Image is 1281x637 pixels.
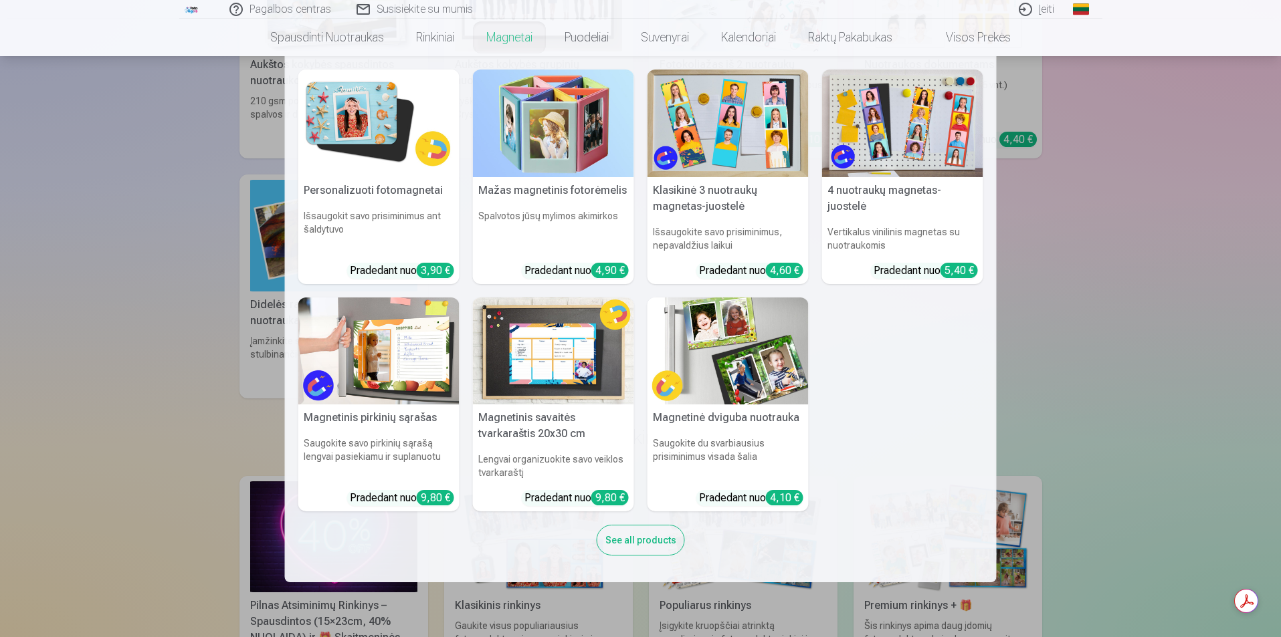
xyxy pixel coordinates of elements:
div: 9,80 € [417,490,454,505]
h5: Klasikinė 3 nuotraukų magnetas-juostelė [648,177,809,220]
a: Magnetinė dviguba nuotrauka Magnetinė dviguba nuotraukaSaugokite du svarbiausius prisiminimus vis... [648,297,809,512]
img: Klasikinė 3 nuotraukų magnetas-juostelė [648,70,809,177]
div: 5,40 € [941,263,978,278]
div: 9,80 € [591,490,629,505]
h6: Saugokite savo pirkinių sąrašą lengvai pasiekiamu ir suplanuotu [298,431,460,485]
a: Suvenyrai [625,19,705,56]
h5: Magnetinis savaitės tvarkaraštis 20x30 cm [473,404,634,447]
h6: Lengvai organizuokite savo veiklos tvarkaraštį [473,447,634,485]
h6: Išsaugokit savo prisiminimus ant šaldytuvo [298,204,460,257]
a: Kalendoriai [705,19,792,56]
div: See all products [597,525,685,555]
a: Puodeliai [549,19,625,56]
img: Personalizuoti fotomagnetai [298,70,460,177]
a: Visos prekės [908,19,1027,56]
h5: Magnetinė dviguba nuotrauka [648,404,809,431]
h6: Vertikalus vinilinis magnetas su nuotraukomis [822,220,983,257]
h6: Spalvotos jūsų mylimos akimirkos [473,204,634,257]
h6: Saugokite du svarbiausius prisiminimus visada šalia [648,431,809,485]
img: Magnetinis savaitės tvarkaraštis 20x30 cm [473,297,634,405]
div: Pradedant nuo [699,263,803,279]
img: Magnetinė dviguba nuotrauka [648,297,809,405]
h5: Mažas magnetinis fotorėmelis [473,177,634,204]
a: 4 nuotraukų magnetas-juostelė4 nuotraukų magnetas-juostelėVertikalus vinilinis magnetas su nuotra... [822,70,983,284]
h5: Magnetinis pirkinių sąrašas [298,404,460,431]
a: Magnetai [470,19,549,56]
h5: Personalizuoti fotomagnetai [298,177,460,204]
a: Mažas magnetinis fotorėmelisMažas magnetinis fotorėmelisSpalvotos jūsų mylimos akimirkosPradedant... [473,70,634,284]
div: Pradedant nuo [350,490,454,506]
div: 4,10 € [766,490,803,505]
img: /fa2 [185,5,199,13]
div: 4,90 € [591,263,629,278]
div: Pradedant nuo [874,263,978,279]
div: Pradedant nuo [524,490,629,506]
a: Magnetinis pirkinių sąrašas Magnetinis pirkinių sąrašasSaugokite savo pirkinių sąrašą lengvai pas... [298,297,460,512]
a: Spausdinti nuotraukas [254,19,400,56]
img: Mažas magnetinis fotorėmelis [473,70,634,177]
div: 3,90 € [417,263,454,278]
div: Pradedant nuo [350,263,454,279]
a: Personalizuoti fotomagnetaiPersonalizuoti fotomagnetaiIšsaugokit savo prisiminimus ant šaldytuvoP... [298,70,460,284]
h6: Išsaugokite savo prisiminimus, nepavaldžius laikui [648,220,809,257]
a: See all products [597,532,685,546]
div: Pradedant nuo [699,490,803,506]
div: Pradedant nuo [524,263,629,279]
a: Klasikinė 3 nuotraukų magnetas-juostelėKlasikinė 3 nuotraukų magnetas-juostelėIšsaugokite savo pr... [648,70,809,284]
a: Magnetinis savaitės tvarkaraštis 20x30 cmMagnetinis savaitės tvarkaraštis 20x30 cmLengvai organiz... [473,297,634,512]
div: 4,60 € [766,263,803,278]
img: Magnetinis pirkinių sąrašas [298,297,460,405]
h5: 4 nuotraukų magnetas-juostelė [822,177,983,220]
a: Rinkiniai [400,19,470,56]
a: Raktų pakabukas [792,19,908,56]
img: 4 nuotraukų magnetas-juostelė [822,70,983,177]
